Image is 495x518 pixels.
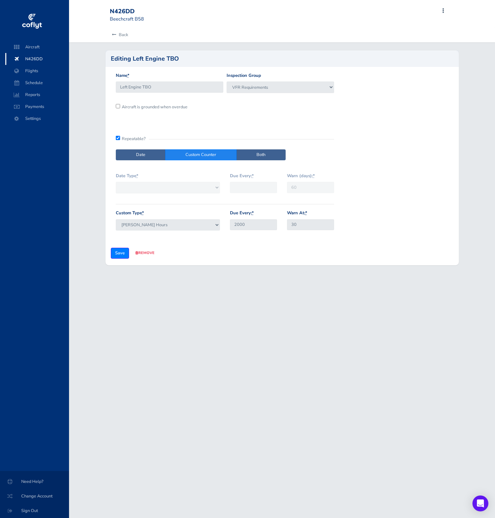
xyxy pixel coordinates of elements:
[12,77,62,89] span: Schedule
[110,8,158,15] div: N426DD
[116,173,138,180] label: Date Type
[136,173,138,179] abbr: required
[165,149,237,160] label: Custom Counter
[313,173,315,179] abbr: required
[8,505,61,517] span: Sign Out
[116,135,334,139] div: Repeatable?
[111,248,129,259] input: Save
[227,72,261,79] label: Inspection Group
[287,173,315,180] label: Warn (days):
[21,12,43,31] img: coflyt logo
[12,41,62,53] span: Aircraft
[8,476,61,488] span: Need Help?
[12,89,62,101] span: Reports
[110,27,128,42] a: Back
[127,73,129,78] abbr: required
[472,495,488,511] div: Open Intercom Messenger
[114,104,225,110] div: Aircraft is grounded when overdue
[8,490,61,502] span: Change Account
[12,65,62,77] span: Flights
[116,72,129,79] label: Name
[287,210,307,217] label: Warn At:
[110,16,144,22] small: Beechcraft B58
[236,149,286,160] label: Both
[12,101,62,113] span: Payments
[230,173,254,180] label: Due Every:
[12,53,62,65] span: N426DD
[305,210,307,216] abbr: required
[111,56,179,62] h2: Editing Left Engine TBO
[12,113,62,125] span: Settings
[252,173,254,179] abbr: required
[230,210,254,217] label: Due Every:
[142,210,144,216] abbr: required
[135,250,155,255] a: remove
[252,210,254,216] abbr: required
[116,149,166,160] label: Date
[116,210,144,217] label: Custom Type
